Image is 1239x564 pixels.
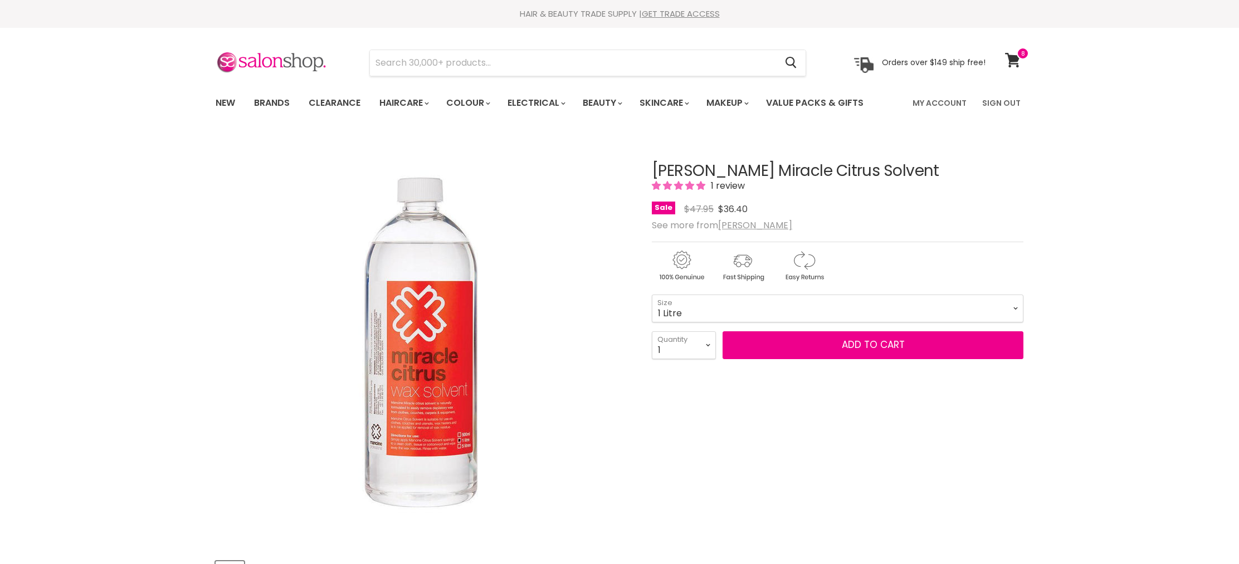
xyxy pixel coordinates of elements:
a: Sign Out [975,91,1027,115]
p: Orders over $149 ship free! [882,57,986,67]
nav: Main [202,87,1037,119]
a: Makeup [698,91,755,115]
input: Search [370,50,776,76]
span: $36.40 [718,203,748,215]
h1: [PERSON_NAME] Miracle Citrus Solvent [652,163,1023,180]
a: Value Packs & Gifts [758,91,872,115]
a: My Account [906,91,973,115]
a: Clearance [300,91,369,115]
img: Mancine Miracle Citrus Solvent [228,148,618,537]
a: [PERSON_NAME] [718,219,792,232]
a: Brands [246,91,298,115]
img: genuine.gif [652,249,711,283]
a: Haircare [371,91,436,115]
select: Quantity [652,331,716,359]
span: See more from [652,219,792,232]
button: Search [776,50,806,76]
div: HAIR & BEAUTY TRADE SUPPLY | [202,8,1037,19]
button: Add to cart [723,331,1023,359]
img: shipping.gif [713,249,772,283]
a: GET TRADE ACCESS [642,8,720,19]
a: Skincare [631,91,696,115]
img: returns.gif [774,249,833,283]
span: Add to cart [842,338,905,351]
span: 1 review [708,179,745,192]
span: $47.95 [684,203,714,215]
a: New [207,91,243,115]
a: Electrical [499,91,572,115]
form: Product [369,50,806,76]
span: Sale [652,202,675,214]
span: 5.00 stars [652,179,708,192]
ul: Main menu [207,87,889,119]
div: Mancine Miracle Citrus Solvent image. Click or Scroll to Zoom. [216,135,632,551]
a: Beauty [574,91,629,115]
a: Colour [438,91,497,115]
